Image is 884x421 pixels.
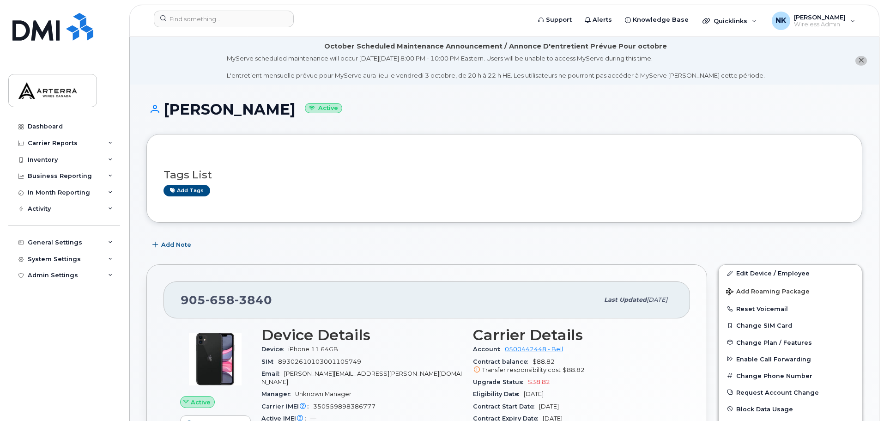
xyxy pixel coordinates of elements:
h3: Carrier Details [473,327,673,343]
span: 89302610103001105749 [278,358,361,365]
button: Change Phone Number [719,367,862,384]
span: [DATE] [647,296,667,303]
button: close notification [855,56,867,66]
button: Enable Call Forwarding [719,351,862,367]
span: Change Plan / Features [736,339,812,346]
a: Add tags [163,185,210,196]
span: SIM [261,358,278,365]
button: Change Plan / Features [719,334,862,351]
h3: Tags List [163,169,845,181]
h1: [PERSON_NAME] [146,101,862,117]
span: Account [473,346,505,353]
a: Edit Device / Employee [719,265,862,281]
button: Add Roaming Package [719,281,862,300]
span: 350559898386777 [313,403,375,410]
span: Transfer responsibility cost [482,366,561,373]
span: Carrier IMEI [261,403,313,410]
span: 658 [206,293,235,307]
span: Enable Call Forwarding [736,355,811,362]
span: [DATE] [524,390,544,397]
span: Last updated [604,296,647,303]
span: Active [191,398,211,407]
span: Upgrade Status [473,378,528,385]
a: 0500442448 - Bell [505,346,563,353]
span: 905 [181,293,272,307]
span: Contract Start Date [473,403,539,410]
span: Add Note [161,240,191,249]
span: $88.82 [563,366,585,373]
span: Add Roaming Package [726,288,810,297]
span: Manager [261,390,295,397]
h3: Device Details [261,327,462,343]
img: iPhone_11.jpg [188,331,243,387]
button: Reset Voicemail [719,300,862,317]
span: $88.82 [473,358,673,375]
span: [PERSON_NAME][EMAIL_ADDRESS][PERSON_NAME][DOMAIN_NAME] [261,370,462,385]
button: Change SIM Card [719,317,862,334]
div: MyServe scheduled maintenance will occur [DATE][DATE] 8:00 PM - 10:00 PM Eastern. Users will be u... [227,54,765,80]
span: Email [261,370,284,377]
span: Contract balance [473,358,533,365]
div: October Scheduled Maintenance Announcement / Annonce D'entretient Prévue Pour octobre [324,42,667,51]
small: Active [305,103,342,114]
span: 3840 [235,293,272,307]
button: Add Note [146,237,199,253]
span: [DATE] [539,403,559,410]
span: $38.82 [528,378,550,385]
span: Eligibility Date [473,390,524,397]
span: Device [261,346,288,353]
button: Request Account Change [719,384,862,401]
span: iPhone 11 64GB [288,346,338,353]
button: Block Data Usage [719,401,862,417]
span: Unknown Manager [295,390,351,397]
